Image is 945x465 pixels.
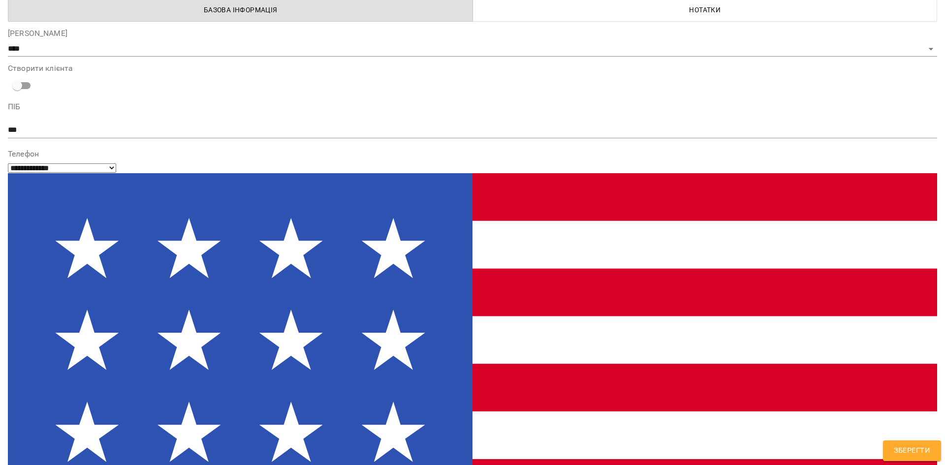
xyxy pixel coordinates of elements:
select: Phone number country [8,163,116,173]
button: Зберегти [883,440,941,461]
label: [PERSON_NAME] [8,30,937,37]
label: Створити клієнта [8,64,937,72]
span: Базова інформація [14,4,467,16]
span: Нотатки [479,4,932,16]
label: ПІБ [8,103,937,111]
label: Телефон [8,150,937,158]
span: Зберегти [894,444,930,457]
